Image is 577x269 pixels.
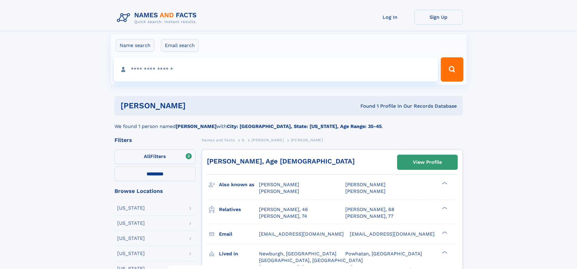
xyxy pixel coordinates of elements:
div: ❯ [440,206,448,210]
div: ❯ [440,181,448,185]
div: ❯ [440,230,448,234]
h3: Email [219,229,259,239]
label: Filters [114,150,196,164]
h3: Lived in [219,249,259,259]
input: search input [114,57,438,82]
b: [PERSON_NAME] [176,123,217,129]
button: Search Button [441,57,463,82]
span: [GEOGRAPHIC_DATA], [GEOGRAPHIC_DATA] [259,257,363,263]
a: [PERSON_NAME], 77 [345,213,393,220]
h1: [PERSON_NAME] [121,102,273,109]
span: Powhatan, [GEOGRAPHIC_DATA] [345,251,422,257]
img: Logo Names and Facts [114,10,202,26]
div: [US_STATE] [117,251,145,256]
a: View Profile [397,155,457,170]
span: G [242,138,245,142]
span: [EMAIL_ADDRESS][DOMAIN_NAME] [350,231,435,237]
a: Sign Up [414,10,463,25]
b: City: [GEOGRAPHIC_DATA], State: [US_STATE], Age Range: 35-45 [227,123,382,129]
div: Browse Locations [114,188,196,194]
span: [PERSON_NAME] [291,138,323,142]
span: [PERSON_NAME] [259,188,299,194]
span: [PERSON_NAME] [259,182,299,187]
a: [PERSON_NAME], Age [DEMOGRAPHIC_DATA] [207,157,355,165]
span: [PERSON_NAME] [345,188,386,194]
a: [PERSON_NAME], 74 [259,213,307,220]
div: View Profile [413,155,442,169]
div: [US_STATE] [117,236,145,241]
span: Newburgh, [GEOGRAPHIC_DATA] [259,251,337,257]
span: [PERSON_NAME] [345,182,386,187]
h3: Also known as [219,180,259,190]
span: [EMAIL_ADDRESS][DOMAIN_NAME] [259,231,344,237]
a: G [242,136,245,144]
div: We found 1 person named with . [114,116,463,130]
div: Found 1 Profile In Our Records Database [273,103,457,109]
div: ❯ [440,250,448,254]
div: Filters [114,137,196,143]
a: [PERSON_NAME] [251,136,284,144]
span: [PERSON_NAME] [251,138,284,142]
label: Email search [161,39,199,52]
h3: Relatives [219,204,259,215]
span: All [144,153,150,159]
div: [US_STATE] [117,206,145,210]
a: [PERSON_NAME], 46 [259,206,308,213]
a: [PERSON_NAME], 68 [345,206,394,213]
a: Log In [366,10,414,25]
a: Names and Facts [202,136,235,144]
div: [US_STATE] [117,221,145,226]
label: Name search [116,39,154,52]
